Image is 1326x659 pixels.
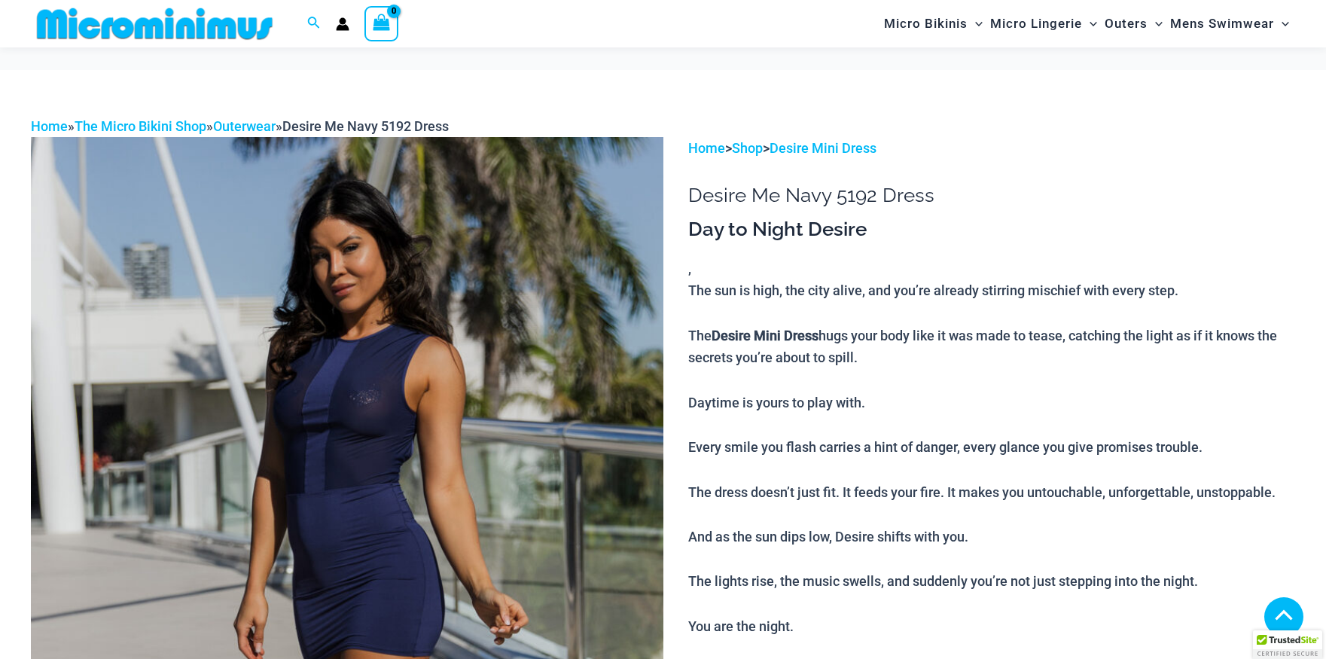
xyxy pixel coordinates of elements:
[1253,630,1322,659] div: TrustedSite Certified
[31,118,449,134] span: » » »
[688,184,1295,207] h1: Desire Me Navy 5192 Dress
[712,328,818,343] b: Desire Mini Dress
[31,7,279,41] img: MM SHOP LOGO FLAT
[688,137,1295,160] p: > >
[75,118,206,134] a: The Micro Bikini Shop
[688,217,1295,243] h3: Day to Night Desire
[1105,5,1148,43] span: Outers
[884,5,968,43] span: Micro Bikinis
[1274,5,1289,43] span: Menu Toggle
[1082,5,1097,43] span: Menu Toggle
[770,140,876,156] a: Desire Mini Dress
[213,118,276,134] a: Outerwear
[732,140,763,156] a: Shop
[990,5,1082,43] span: Micro Lingerie
[1148,5,1163,43] span: Menu Toggle
[986,5,1101,43] a: Micro LingerieMenu ToggleMenu Toggle
[1170,5,1274,43] span: Mens Swimwear
[878,2,1296,45] nav: Site Navigation
[336,17,349,31] a: Account icon link
[282,118,449,134] span: Desire Me Navy 5192 Dress
[1101,5,1166,43] a: OutersMenu ToggleMenu Toggle
[880,5,986,43] a: Micro BikinisMenu ToggleMenu Toggle
[307,14,321,33] a: Search icon link
[688,140,725,156] a: Home
[968,5,983,43] span: Menu Toggle
[1166,5,1293,43] a: Mens SwimwearMenu ToggleMenu Toggle
[364,6,399,41] a: View Shopping Cart, empty
[31,118,68,134] a: Home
